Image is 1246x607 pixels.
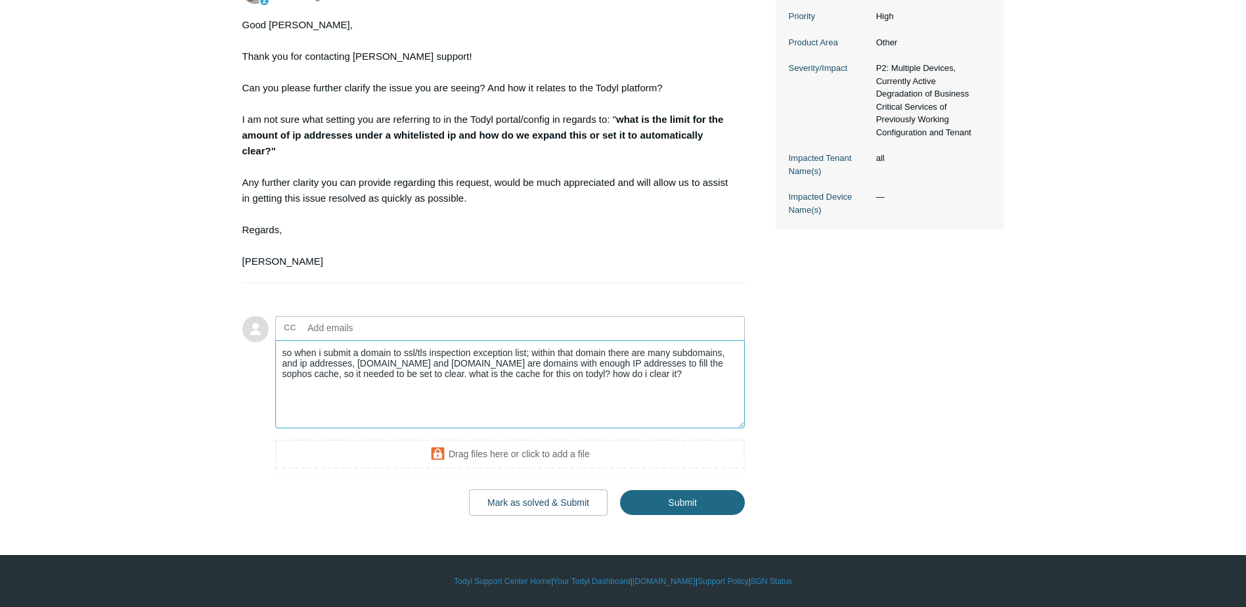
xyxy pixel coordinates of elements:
[789,152,870,177] dt: Impacted Tenant Name(s)
[751,575,792,587] a: SGN Status
[870,10,991,23] dd: High
[620,490,745,515] input: Submit
[242,17,732,269] div: Good [PERSON_NAME], Thank you for contacting [PERSON_NAME] support! Can you please further clarif...
[303,318,444,338] input: Add emails
[789,62,870,75] dt: Severity/Impact
[242,575,1004,587] div: | | | |
[870,152,991,165] dd: all
[789,10,870,23] dt: Priority
[870,62,991,139] dd: P2: Multiple Devices, Currently Active Degradation of Business Critical Services of Previously Wo...
[242,114,724,156] strong: what is the limit for the amount of ip addresses under a whitelisted ip and how do we expand this...
[789,36,870,49] dt: Product Area
[275,340,745,429] textarea: Add your reply
[469,489,608,516] button: Mark as solved & Submit
[284,318,296,338] label: CC
[870,191,991,204] dd: —
[553,575,630,587] a: Your Todyl Dashboard
[698,575,748,587] a: Support Policy
[870,36,991,49] dd: Other
[789,191,870,216] dt: Impacted Device Name(s)
[454,575,551,587] a: Todyl Support Center Home
[633,575,696,587] a: [DOMAIN_NAME]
